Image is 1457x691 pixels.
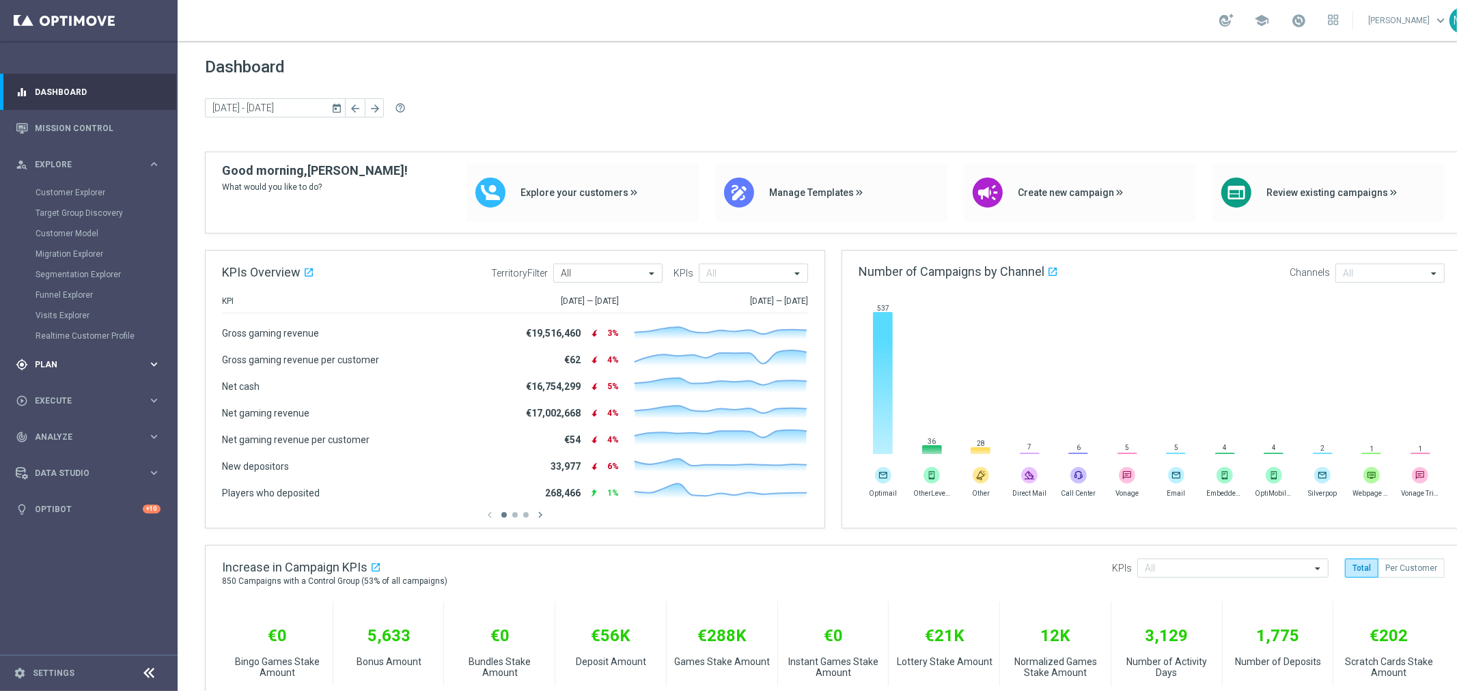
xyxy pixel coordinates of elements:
[35,160,148,169] span: Explore
[1433,13,1448,28] span: keyboard_arrow_down
[35,361,148,369] span: Plan
[36,269,142,280] a: Segmentation Explorer
[36,330,142,341] a: Realtime Customer Profile
[33,669,74,677] a: Settings
[15,87,161,98] button: equalizer Dashboard
[36,228,142,239] a: Customer Model
[16,503,28,516] i: lightbulb
[16,431,148,443] div: Analyze
[35,433,148,441] span: Analyze
[36,223,176,244] div: Customer Model
[35,74,161,110] a: Dashboard
[36,182,176,203] div: Customer Explorer
[15,432,161,442] button: track_changes Analyze keyboard_arrow_right
[36,290,142,300] a: Funnel Explorer
[148,358,161,371] i: keyboard_arrow_right
[15,359,161,370] button: gps_fixed Plan keyboard_arrow_right
[35,397,148,405] span: Execute
[36,244,176,264] div: Migration Explorer
[16,395,148,407] div: Execute
[148,158,161,171] i: keyboard_arrow_right
[143,505,161,513] div: +10
[36,305,176,326] div: Visits Explorer
[15,504,161,515] button: lightbulb Optibot +10
[36,326,176,346] div: Realtime Customer Profile
[15,468,161,479] button: Data Studio keyboard_arrow_right
[148,430,161,443] i: keyboard_arrow_right
[36,285,176,305] div: Funnel Explorer
[15,123,161,134] button: Mission Control
[16,431,28,443] i: track_changes
[16,110,161,146] div: Mission Control
[16,358,28,371] i: gps_fixed
[148,466,161,479] i: keyboard_arrow_right
[35,491,143,527] a: Optibot
[36,249,142,259] a: Migration Explorer
[16,158,148,171] div: Explore
[16,491,161,527] div: Optibot
[35,110,161,146] a: Mission Control
[16,467,148,479] div: Data Studio
[1254,13,1269,28] span: school
[15,395,161,406] button: play_circle_outline Execute keyboard_arrow_right
[36,310,142,321] a: Visits Explorer
[36,187,142,198] a: Customer Explorer
[148,394,161,407] i: keyboard_arrow_right
[16,86,28,98] i: equalizer
[16,158,28,171] i: person_search
[16,358,148,371] div: Plan
[35,469,148,477] span: Data Studio
[36,203,176,223] div: Target Group Discovery
[1367,10,1449,31] a: [PERSON_NAME]keyboard_arrow_down
[16,395,28,407] i: play_circle_outline
[15,159,161,170] button: person_search Explore keyboard_arrow_right
[14,667,26,679] i: settings
[16,74,161,110] div: Dashboard
[36,264,176,285] div: Segmentation Explorer
[36,208,142,218] a: Target Group Discovery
